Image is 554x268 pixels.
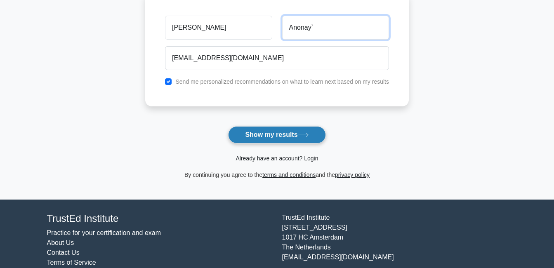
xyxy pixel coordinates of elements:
[282,16,389,40] input: Last name
[262,172,316,178] a: terms and conditions
[335,172,370,178] a: privacy policy
[47,239,74,246] a: About Us
[236,155,318,162] a: Already have an account? Login
[165,46,389,70] input: Email
[47,213,272,225] h4: TrustEd Institute
[140,170,414,180] div: By continuing you agree to the and the
[228,126,325,143] button: Show my results
[165,16,272,40] input: First name
[47,249,80,256] a: Contact Us
[47,229,161,236] a: Practice for your certification and exam
[175,78,389,85] label: Send me personalized recommendations on what to learn next based on my results
[47,259,96,266] a: Terms of Service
